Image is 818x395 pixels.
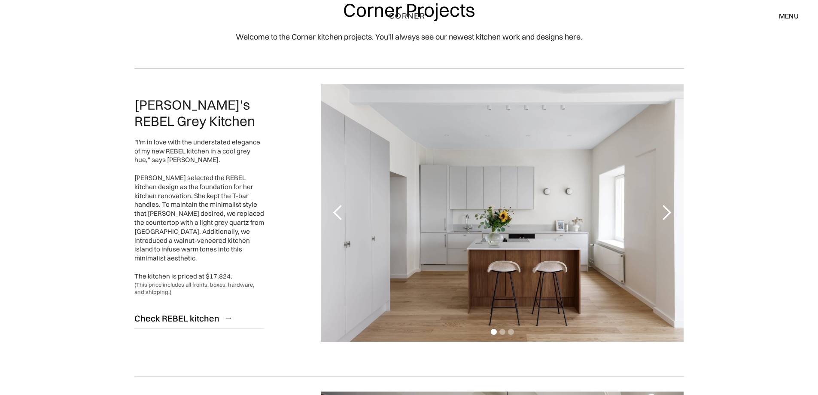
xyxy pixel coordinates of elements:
a: Check REBEL kitchen [134,308,264,329]
div: menu [770,9,799,23]
div: "I'm in love with the understated elegance of my new REBEL kitchen in a cool grey hue," says [PER... [134,138,264,281]
div: Show slide 1 of 3 [491,329,497,335]
div: Check REBEL kitchen [134,312,219,324]
div: 1 of 3 [321,84,684,342]
h2: [PERSON_NAME]'s REBEL Grey Kitchen [134,97,264,129]
a: home [380,10,439,21]
div: previous slide [321,84,355,342]
div: menu [779,12,799,19]
div: Show slide 2 of 3 [499,329,505,335]
p: Welcome to the Corner kitchen projects. You'll always see our newest kitchen work and designs here. [236,31,582,43]
div: next slide [649,84,684,342]
div: Show slide 3 of 3 [508,329,514,335]
div: (This price includes all fronts, boxes, hardware, and shipping.) [134,281,264,296]
div: carousel [321,84,684,342]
